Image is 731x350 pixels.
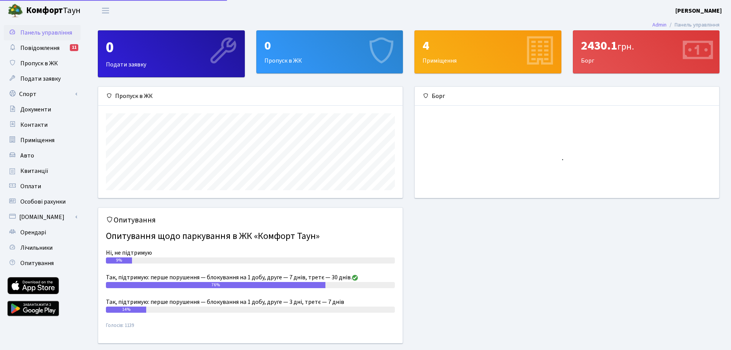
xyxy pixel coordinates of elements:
a: Спорт [4,86,81,102]
a: Авто [4,148,81,163]
span: Панель управління [20,28,72,37]
a: Повідомлення11 [4,40,81,56]
a: Лічильники [4,240,81,255]
div: Так, підтримую: перше порушення — блокування на 1 добу, друге — 3 дні, третє — 7 днів [106,297,395,307]
div: Так, підтримую: перше порушення — блокування на 1 добу, друге — 7 днів, третє — 30 днів. [106,273,395,282]
nav: breadcrumb [641,17,731,33]
div: Ні, не підтримую [106,248,395,257]
div: 9% [106,257,132,264]
a: [DOMAIN_NAME] [4,209,81,225]
a: Орендарі [4,225,81,240]
a: Опитування [4,255,81,271]
span: Особові рахунки [20,197,66,206]
a: Контакти [4,117,81,133]
span: Контакти [20,121,48,129]
a: Панель управління [4,25,81,40]
span: грн. [617,40,634,53]
span: Приміщення [20,136,54,144]
div: Борг [573,31,719,73]
span: Таун [26,4,81,17]
h5: Опитування [106,216,395,225]
div: 4 [422,38,553,53]
div: 2430.1 [581,38,712,53]
span: Оплати [20,182,41,191]
span: Документи [20,105,51,114]
div: 0 [264,38,395,53]
b: [PERSON_NAME] [675,7,722,15]
div: Подати заявку [98,31,244,77]
a: [PERSON_NAME] [675,6,722,15]
span: Подати заявку [20,75,61,83]
a: Документи [4,102,81,117]
li: Панель управління [667,21,719,29]
span: Пропуск в ЖК [20,59,58,68]
a: Оплати [4,179,81,194]
div: 0 [106,38,237,57]
span: Повідомлення [20,44,59,52]
a: Приміщення [4,133,81,148]
a: Пропуск в ЖК [4,56,81,71]
a: Admin [652,21,667,29]
a: 0Подати заявку [98,30,245,77]
a: Особові рахунки [4,194,81,209]
a: 0Пропуск в ЖК [256,30,403,73]
h4: Опитування щодо паркування в ЖК «Комфорт Таун» [106,228,395,245]
span: Орендарі [20,228,46,237]
a: Подати заявку [4,71,81,86]
button: Переключити навігацію [96,4,115,17]
div: 76% [106,282,325,288]
div: Пропуск в ЖК [98,87,403,106]
a: 4Приміщення [414,30,561,73]
div: Приміщення [415,31,561,73]
small: Голосів: 1139 [106,322,395,335]
span: Лічильники [20,244,53,252]
div: 11 [70,44,78,51]
div: 14% [106,307,146,313]
span: Авто [20,151,34,160]
a: Квитанції [4,163,81,179]
div: Пропуск в ЖК [257,31,403,73]
img: logo.png [8,3,23,18]
div: Борг [415,87,719,106]
b: Комфорт [26,4,63,17]
span: Опитування [20,259,54,267]
span: Квитанції [20,167,48,175]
